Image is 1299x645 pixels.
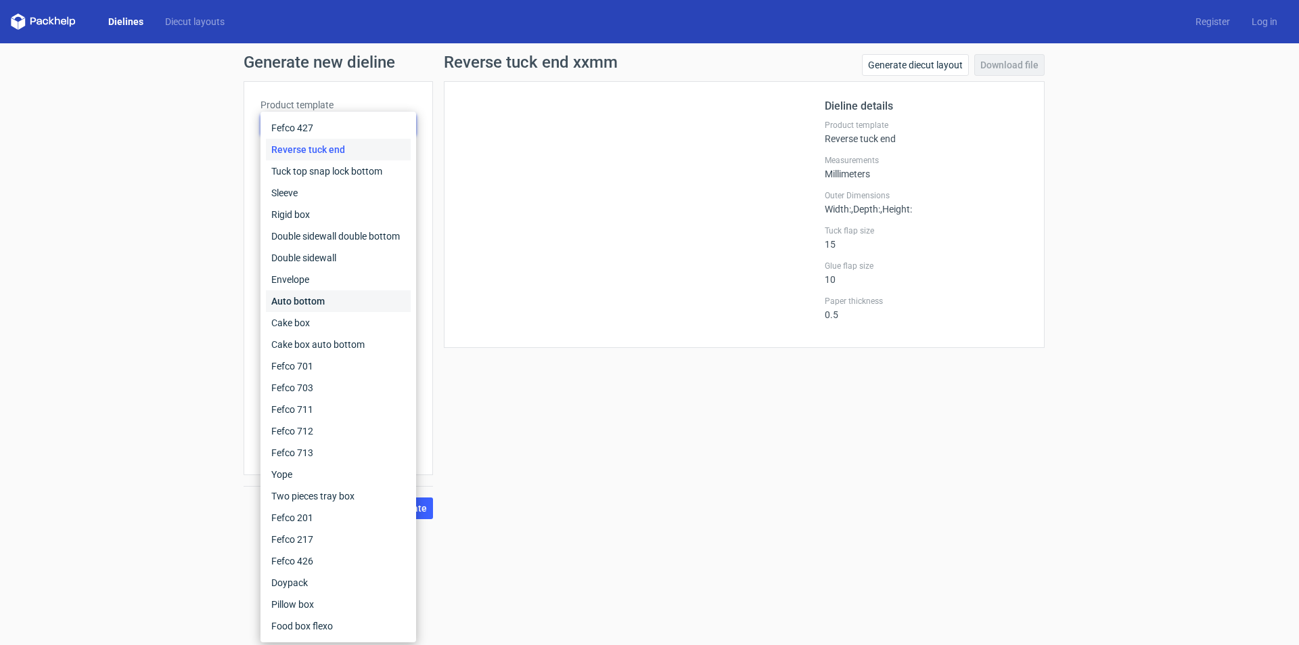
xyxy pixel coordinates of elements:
[825,261,1028,285] div: 10
[825,155,1028,179] div: Millimeters
[266,529,411,550] div: Fefco 217
[266,550,411,572] div: Fefco 426
[825,155,1028,166] label: Measurements
[825,296,1028,320] div: 0.5
[266,355,411,377] div: Fefco 701
[825,190,1028,201] label: Outer Dimensions
[851,204,880,215] span: , Depth :
[266,247,411,269] div: Double sidewall
[1241,15,1288,28] a: Log in
[244,54,1055,70] h1: Generate new dieline
[825,98,1028,114] h2: Dieline details
[825,225,1028,250] div: 15
[266,464,411,485] div: Yope
[825,296,1028,307] label: Paper thickness
[154,15,235,28] a: Diecut layouts
[1185,15,1241,28] a: Register
[825,204,851,215] span: Width :
[880,204,912,215] span: , Height :
[266,399,411,420] div: Fefco 711
[266,377,411,399] div: Fefco 703
[266,290,411,312] div: Auto bottom
[266,160,411,182] div: Tuck top snap lock bottom
[266,334,411,355] div: Cake box auto bottom
[266,204,411,225] div: Rigid box
[266,420,411,442] div: Fefco 712
[266,485,411,507] div: Two pieces tray box
[266,615,411,637] div: Food box flexo
[825,225,1028,236] label: Tuck flap size
[266,594,411,615] div: Pillow box
[862,54,969,76] a: Generate diecut layout
[266,182,411,204] div: Sleeve
[266,572,411,594] div: Doypack
[266,507,411,529] div: Fefco 201
[266,139,411,160] div: Reverse tuck end
[266,225,411,247] div: Double sidewall double bottom
[266,117,411,139] div: Fefco 427
[825,261,1028,271] label: Glue flap size
[825,120,1028,144] div: Reverse tuck end
[444,54,618,70] h1: Reverse tuck end xxmm
[825,120,1028,131] label: Product template
[266,442,411,464] div: Fefco 713
[266,312,411,334] div: Cake box
[97,15,154,28] a: Dielines
[266,269,411,290] div: Envelope
[260,98,416,112] label: Product template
